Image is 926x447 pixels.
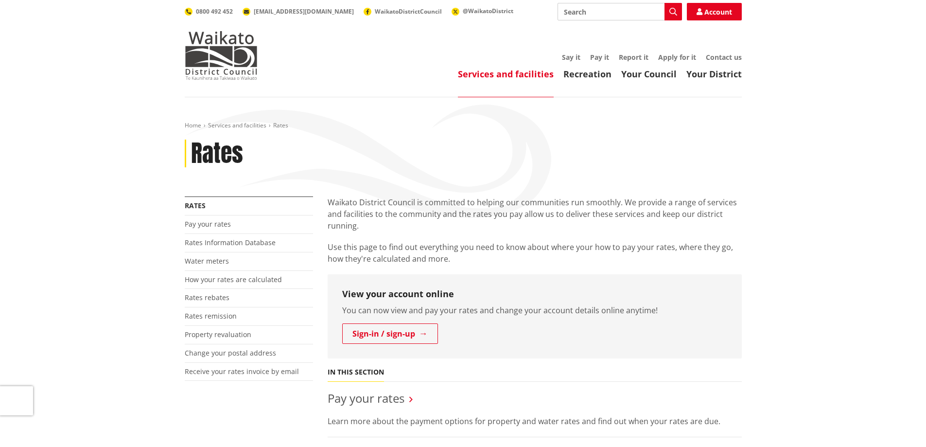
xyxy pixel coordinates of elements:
a: @WaikatoDistrict [452,7,513,15]
a: Rates Information Database [185,238,276,247]
h5: In this section [328,368,384,376]
a: 0800 492 452 [185,7,233,16]
span: 0800 492 452 [196,7,233,16]
a: Your Council [621,68,677,80]
p: Waikato District Council is committed to helping our communities run smoothly. We provide a range... [328,197,742,232]
a: Rates remission [185,311,237,321]
input: Search input [558,3,682,20]
a: Contact us [706,53,742,62]
a: Say it [562,53,580,62]
span: Rates [273,121,288,129]
a: Your District [686,68,742,80]
a: Home [185,121,201,129]
a: Water meters [185,256,229,266]
span: @WaikatoDistrict [463,7,513,15]
p: Learn more about the payment options for property and water rates and find out when your rates ar... [328,415,742,427]
a: Pay it [590,53,609,62]
a: Account [687,3,742,20]
a: Sign-in / sign-up [342,323,438,344]
a: [EMAIL_ADDRESS][DOMAIN_NAME] [243,7,354,16]
a: Rates [185,201,206,210]
a: Change your postal address [185,348,276,358]
a: Rates rebates [185,293,229,302]
a: Services and facilities [458,68,554,80]
a: Apply for it [658,53,696,62]
a: Recreation [563,68,612,80]
h3: View your account online [342,289,727,300]
span: WaikatoDistrictCouncil [375,7,442,16]
span: [EMAIL_ADDRESS][DOMAIN_NAME] [254,7,354,16]
a: Report it [619,53,648,62]
a: Property revaluation [185,330,251,339]
img: Waikato District Council - Te Kaunihera aa Takiwaa o Waikato [185,31,258,80]
p: Use this page to find out everything you need to know about where your how to pay your rates, whe... [328,241,742,265]
a: Pay your rates [185,219,231,229]
a: Services and facilities [208,121,266,129]
p: You can now view and pay your rates and change your account details online anytime! [342,304,727,316]
a: How your rates are calculated [185,275,282,284]
a: WaikatoDistrictCouncil [364,7,442,16]
a: Receive your rates invoice by email [185,367,299,376]
h1: Rates [191,140,243,168]
nav: breadcrumb [185,122,742,130]
a: Pay your rates [328,390,404,406]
